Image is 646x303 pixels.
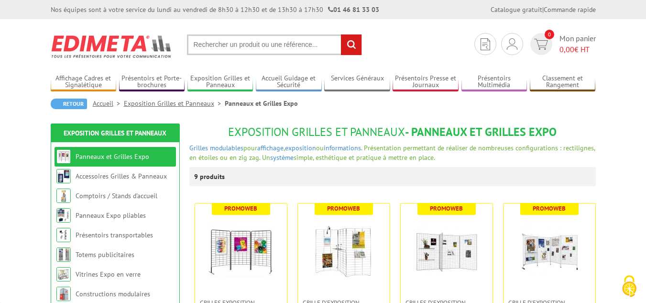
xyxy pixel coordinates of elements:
img: Accessoires Grilles & Panneaux [56,169,71,183]
a: modulables [210,144,243,152]
img: Présentoirs transportables [56,228,71,242]
span: Exposition Grilles et Panneaux [228,124,405,139]
a: Comptoirs / Stands d'accueil [76,191,157,200]
b: Promoweb [430,204,463,213]
a: Exposition Grilles et Panneaux [187,74,253,90]
p: 9 produits [194,167,230,186]
a: Exposition Grilles et Panneaux [124,99,225,108]
a: affichage [257,144,284,152]
b: Promoweb [327,204,360,213]
a: exposition [285,144,316,152]
a: Commande rapide [544,5,596,14]
a: Vitrines Expo en verre [76,270,141,279]
a: Services Généraux [324,74,390,90]
img: devis rapide [534,39,548,50]
img: Grilles Exposition Economiques Noires H 200 x L 100 cm [208,218,274,285]
img: devis rapide [507,38,517,50]
li: Panneaux et Grilles Expo [225,99,298,108]
img: Constructions modulaires [56,287,71,301]
a: Accueil Guidage et Sécurité [256,74,322,90]
a: Grilles [189,144,208,152]
a: informations [324,144,361,152]
a: Panneaux et Grilles Expo [76,152,149,161]
input: Rechercher un produit ou une référence... [187,34,362,55]
img: Totems publicitaires [56,247,71,262]
a: Panneaux Expo pliables [76,211,146,220]
button: Cookies (fenêtre modale) [613,270,646,303]
b: Promoweb [533,204,566,213]
img: Cookies (fenêtre modale) [617,274,641,298]
a: devis rapide 0 Mon panier 0,00€ HT [528,33,596,55]
span: 0,00 [559,45,574,54]
span: 0 [545,30,554,39]
div: | [491,5,596,14]
span: Mon panier [559,33,596,55]
a: système [270,153,294,162]
span: pour , ou . Présentation permettant de réaliser de nombreuses configurations : rectilignes, en ét... [189,144,595,162]
img: Grilles d'exposition robustes métalliques - gris alu - 3 largeurs 70-100-120 cm [413,218,480,285]
a: Présentoirs Presse et Journaux [393,74,459,90]
a: Accessoires Grilles & Panneaux [76,172,167,180]
img: Comptoirs / Stands d'accueil [56,189,71,203]
a: Catalogue gratuit [491,5,542,14]
img: Vitrines Expo en verre [56,267,71,281]
img: Panneaux et Grilles Expo [56,149,71,164]
a: Totems publicitaires [76,250,134,259]
img: Panneaux Expo pliables [56,208,71,223]
h1: - Panneaux et Grilles Expo [189,126,596,138]
img: Edimeta [51,29,173,64]
a: Retour [51,99,87,109]
b: Promoweb [224,204,257,213]
a: Exposition Grilles et Panneaux [64,129,166,137]
a: Affichage Cadres et Signalétique [51,74,117,90]
input: rechercher [341,34,361,55]
a: Classement et Rangement [530,74,596,90]
a: Présentoirs Multimédia [461,74,527,90]
div: Nos équipes sont à votre service du lundi au vendredi de 8h30 à 12h30 et de 13h30 à 17h30 [51,5,379,14]
a: Présentoirs et Porte-brochures [119,74,185,90]
img: Grille d'exposition métallique blanche H 200 x L 100 cm [516,218,583,285]
strong: 01 46 81 33 03 [328,5,379,14]
span: € HT [559,44,596,55]
a: Présentoirs transportables [76,231,153,239]
a: Accueil [93,99,124,108]
a: Constructions modulaires [76,290,150,298]
img: devis rapide [481,38,490,50]
img: Grille d'exposition métallique Zinguée H 200 x L 100 cm [310,218,377,285]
